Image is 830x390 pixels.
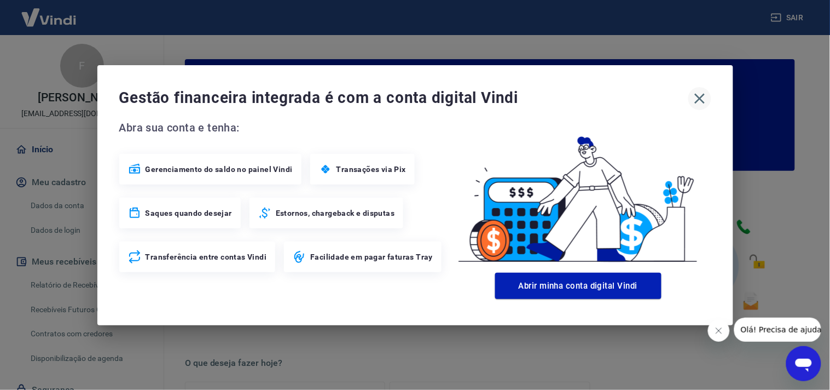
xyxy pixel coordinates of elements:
iframe: Mensagem da empresa [734,318,821,342]
span: Saques quando desejar [146,208,232,219]
span: Olá! Precisa de ajuda? [7,8,92,16]
span: Transações via Pix [336,164,406,175]
span: Abra sua conta e tenha: [119,119,445,136]
span: Gestão financeira integrada é com a conta digital Vindi [119,87,688,109]
span: Gerenciamento do saldo no painel Vindi [146,164,293,175]
img: Good Billing [445,119,711,268]
span: Transferência entre contas Vindi [146,251,267,262]
iframe: Fechar mensagem [708,320,730,342]
span: Facilidade em pagar faturas Tray [310,251,433,262]
button: Abrir minha conta digital Vindi [495,273,661,299]
iframe: Botão para abrir a janela de mensagens [786,346,821,381]
span: Estornos, chargeback e disputas [276,208,394,219]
